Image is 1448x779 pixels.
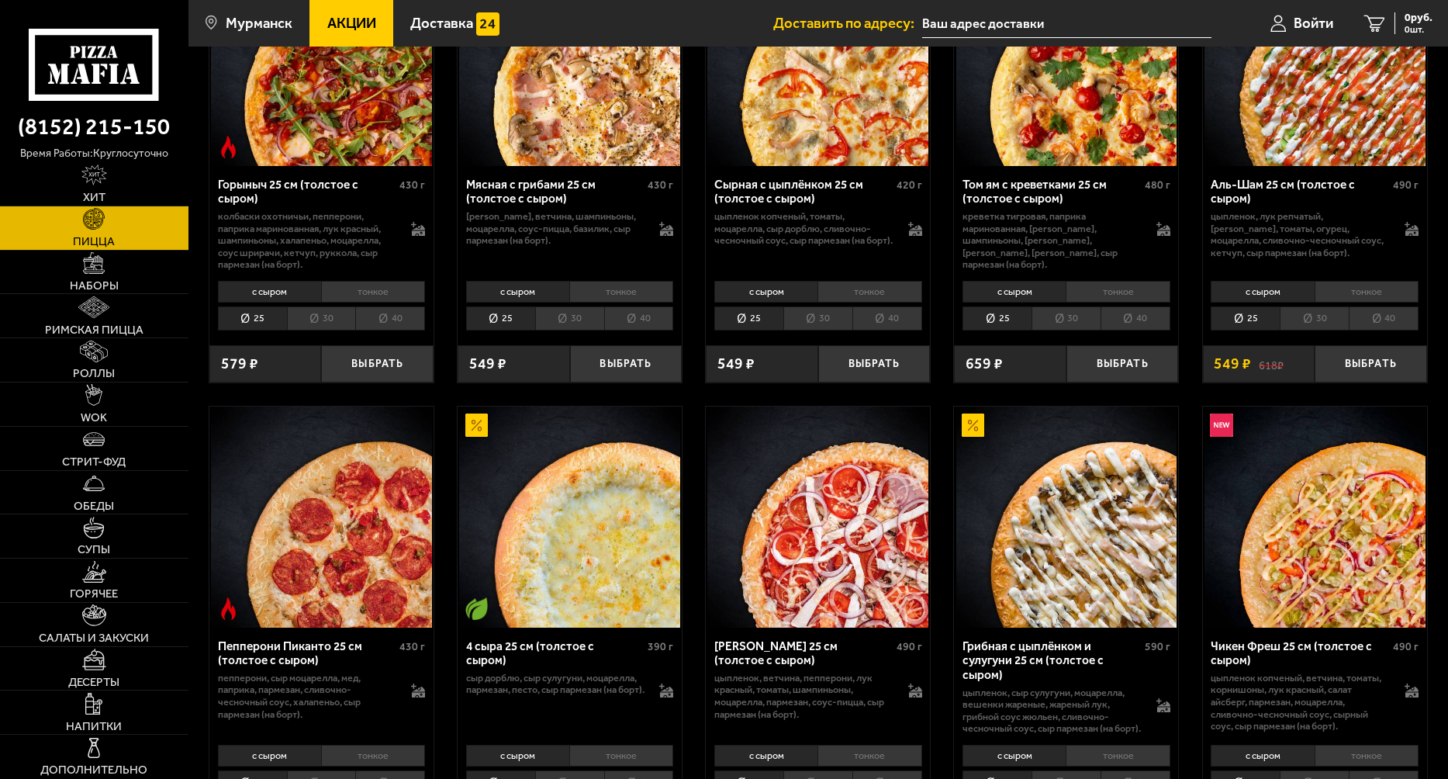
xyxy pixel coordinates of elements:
li: 30 [1032,306,1101,331]
span: Стрит-фуд [62,456,126,468]
li: с сыром [1211,281,1314,303]
span: Напитки [66,721,122,732]
li: с сыром [218,745,321,767]
img: Острое блюдо [217,136,240,158]
a: Острое блюдоПепперони Пиканто 25 см (толстое с сыром) [209,407,434,628]
a: АкционныйГрибная с цыплёнком и сулугуни 25 см (толстое с сыром) [954,407,1178,628]
span: 549 ₽ [469,356,506,371]
li: с сыром [714,745,817,767]
span: 490 г [897,640,922,653]
li: 25 [714,306,783,331]
li: тонкое [321,281,425,303]
li: 40 [852,306,922,331]
li: с сыром [218,281,321,303]
img: Острое блюдо [217,597,240,620]
span: 0 шт. [1405,25,1432,34]
li: тонкое [817,281,921,303]
p: креветка тигровая, паприка маринованная, [PERSON_NAME], шампиньоны, [PERSON_NAME], [PERSON_NAME],... [962,210,1141,271]
div: Пепперони Пиканто 25 см (толстое с сыром) [218,639,396,668]
button: Выбрать [1315,345,1427,383]
li: 30 [535,306,604,331]
span: 480 г [1145,178,1170,192]
li: 25 [962,306,1032,331]
span: Горячее [70,588,118,600]
p: цыпленок копченый, ветчина, томаты, корнишоны, лук красный, салат айсберг, пармезан, моцарелла, с... [1211,672,1389,732]
li: тонкое [569,281,673,303]
div: [PERSON_NAME] 25 см (толстое с сыром) [714,639,893,668]
span: 659 ₽ [966,356,1003,371]
img: Акционный [962,414,984,436]
span: 390 г [648,640,673,653]
div: Аль-Шам 25 см (толстое с сыром) [1211,178,1389,206]
div: Мясная с грибами 25 см (толстое с сыром) [466,178,645,206]
p: цыпленок копченый, томаты, моцарелла, сыр дорблю, сливочно-чесночный соус, сыр пармезан (на борт). [714,210,893,247]
li: тонкое [1315,281,1419,303]
div: 4 сыра 25 см (толстое с сыром) [466,639,645,668]
li: с сыром [714,281,817,303]
span: 490 г [1393,178,1419,192]
img: Петровская 25 см (толстое с сыром) [707,407,928,628]
img: Акционный [465,414,488,436]
span: Акции [327,16,376,31]
span: Римская пицца [45,324,143,336]
a: Петровская 25 см (толстое с сыром) [706,407,930,628]
span: 430 г [648,178,673,192]
img: Грибная с цыплёнком и сулугуни 25 см (толстое с сыром) [956,407,1177,628]
p: колбаски Охотничьи, пепперони, паприка маринованная, лук красный, шампиньоны, халапеньо, моцарелл... [218,210,396,271]
span: Обеды [74,500,114,512]
div: Том ям с креветками 25 см (толстое с сыром) [962,178,1141,206]
span: Хит [83,192,105,203]
img: 4 сыра 25 см (толстое с сыром) [459,407,680,628]
span: Доставить по адресу: [773,16,922,31]
div: Горыныч 25 см (толстое с сыром) [218,178,396,206]
li: тонкое [817,745,921,767]
span: Салаты и закуски [39,632,149,644]
span: 579 ₽ [221,356,258,371]
li: тонкое [569,745,673,767]
li: 40 [1101,306,1170,331]
li: с сыром [466,281,569,303]
p: [PERSON_NAME], ветчина, шампиньоны, моцарелла, соус-пицца, базилик, сыр пармезан (на борт). [466,210,645,247]
span: 430 г [399,178,425,192]
li: с сыром [962,281,1066,303]
span: WOK [81,412,107,424]
button: Выбрать [570,345,683,383]
p: сыр дорблю, сыр сулугуни, моцарелла, пармезан, песто, сыр пармезан (на борт). [466,672,645,696]
li: с сыром [466,745,569,767]
li: 40 [1349,306,1419,331]
p: пепперони, сыр Моцарелла, мед, паприка, пармезан, сливочно-чесночный соус, халапеньо, сыр пармеза... [218,672,396,720]
li: 30 [783,306,852,331]
li: 25 [218,306,287,331]
span: 549 ₽ [717,356,755,371]
li: с сыром [1211,745,1314,767]
span: 420 г [897,178,922,192]
span: Супы [78,544,110,556]
span: 490 г [1393,640,1419,653]
span: 590 г [1145,640,1170,653]
p: цыпленок, сыр сулугуни, моцарелла, вешенки жареные, жареный лук, грибной соус Жюльен, сливочно-че... [962,687,1141,735]
li: тонкое [321,745,425,767]
button: Выбрать [321,345,434,383]
li: 25 [1211,306,1280,331]
p: цыпленок, ветчина, пепперони, лук красный, томаты, шампиньоны, моцарелла, пармезан, соус-пицца, с... [714,672,893,720]
li: тонкое [1066,745,1170,767]
button: Выбрать [1066,345,1179,383]
li: 40 [355,306,425,331]
li: тонкое [1315,745,1419,767]
p: цыпленок, лук репчатый, [PERSON_NAME], томаты, огурец, моцарелла, сливочно-чесночный соус, кетчуп... [1211,210,1389,258]
img: Чикен Фреш 25 см (толстое с сыром) [1204,407,1426,628]
span: Дополнительно [40,764,147,776]
span: 0 руб. [1405,12,1432,23]
s: 618 ₽ [1259,356,1284,371]
li: тонкое [1066,281,1170,303]
span: Роллы [73,368,115,379]
li: 25 [466,306,535,331]
li: 30 [1280,306,1349,331]
span: Доставка [410,16,473,31]
input: Ваш адрес доставки [922,9,1211,38]
li: с сыром [962,745,1066,767]
div: Сырная с цыплёнком 25 см (толстое с сыром) [714,178,893,206]
span: 430 г [399,640,425,653]
div: Чикен Фреш 25 см (толстое с сыром) [1211,639,1389,668]
img: Новинка [1210,414,1232,436]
